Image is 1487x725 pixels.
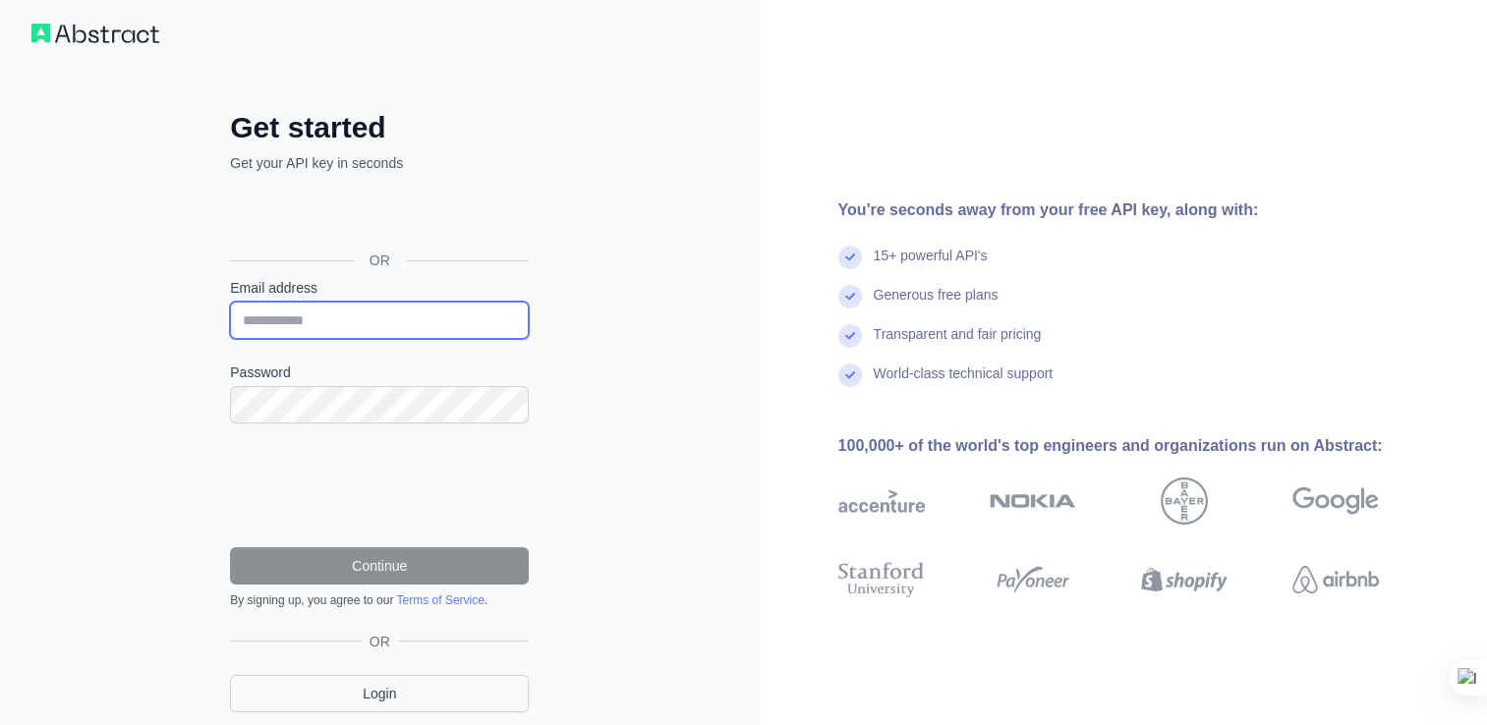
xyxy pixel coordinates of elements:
span: OR [354,251,406,270]
img: check mark [838,246,862,269]
label: Email address [230,278,529,298]
img: airbnb [1292,558,1379,601]
a: Login [230,675,529,712]
label: Password [230,362,529,382]
button: Continue [230,547,529,585]
div: World-class technical support [874,363,1054,403]
img: check mark [838,285,862,308]
p: Get your API key in seconds [230,153,529,173]
img: stanford university [838,558,925,601]
img: payoneer [990,558,1076,601]
img: check mark [838,363,862,387]
div: Transparent and fair pricing [874,324,1042,363]
h2: Get started [230,110,529,145]
a: Terms of Service [396,593,484,607]
img: bayer [1161,477,1208,525]
img: nokia [990,477,1076,525]
div: By signing up, you agree to our . [230,592,529,608]
span: OR [362,632,398,651]
img: check mark [838,324,862,348]
div: You're seconds away from your free API key, along with: [838,198,1442,222]
div: 100,000+ of the world's top engineers and organizations run on Abstract: [838,434,1442,458]
img: shopify [1141,558,1228,601]
img: accenture [838,477,925,525]
iframe: Nút Đăng nhập bằng Google [220,195,535,238]
iframe: reCAPTCHA [230,447,529,524]
img: Workflow [31,24,159,43]
img: google [1292,477,1379,525]
div: Generous free plans [874,285,999,324]
div: 15+ powerful API's [874,246,988,285]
